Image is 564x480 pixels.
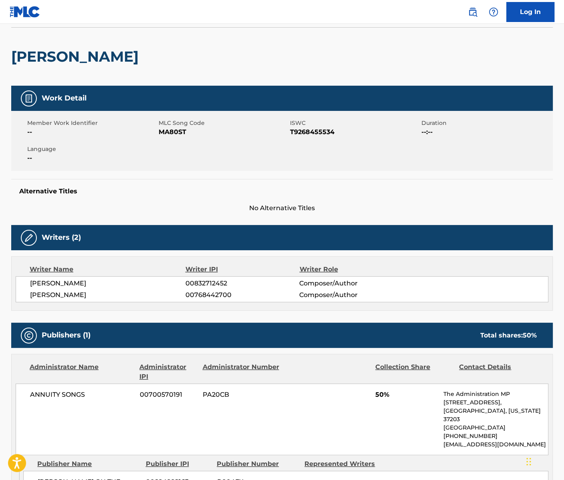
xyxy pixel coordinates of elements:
div: Drag [526,450,531,474]
h5: Alternative Titles [19,187,545,195]
h5: Writers (2) [42,233,81,242]
p: [PHONE_NUMBER] [443,432,548,440]
span: MLC Song Code [159,119,288,127]
span: -- [27,153,157,163]
img: Writers [24,233,34,243]
div: Publisher Number [217,459,298,469]
div: Represented Writers [304,459,386,469]
a: Public Search [465,4,481,20]
span: ISWC [290,119,419,127]
span: 00832712452 [185,279,299,288]
h5: Work Detail [42,94,87,103]
img: search [468,7,477,17]
span: T9268455534 [290,127,419,137]
p: [STREET_ADDRESS], [443,398,548,407]
div: Help [485,4,502,20]
span: ANNUITY SONGS [30,390,134,400]
span: No Alternative Titles [11,203,553,213]
span: [PERSON_NAME] [30,279,185,288]
span: Composer/Author [299,279,403,288]
span: -- [27,127,157,137]
img: Publishers [24,331,34,340]
span: Member Work Identifier [27,119,157,127]
div: Collection Share [375,362,453,382]
div: Total shares: [480,331,537,340]
span: MA80ST [159,127,288,137]
a: Log In [506,2,554,22]
div: Publisher IPI [145,459,211,469]
span: Composer/Author [299,290,403,300]
span: [PERSON_NAME] [30,290,185,300]
span: 00768442700 [185,290,299,300]
p: [EMAIL_ADDRESS][DOMAIN_NAME] [443,440,548,449]
span: 50% [375,390,437,400]
iframe: Chat Widget [524,442,564,480]
span: --:-- [421,127,551,137]
div: Publisher Name [37,459,139,469]
div: Writer Role [299,265,403,274]
p: [GEOGRAPHIC_DATA] [443,424,548,432]
span: Duration [421,119,551,127]
p: The Administration MP [443,390,548,398]
div: Administrator Number [202,362,280,382]
img: MLC Logo [10,6,40,18]
span: Language [27,145,157,153]
div: Writer IPI [185,265,300,274]
div: Writer Name [30,265,185,274]
span: 00700570191 [140,390,197,400]
span: PA20CB [203,390,280,400]
h2: [PERSON_NAME] [11,48,143,66]
div: Contact Details [459,362,537,382]
img: help [489,7,498,17]
span: 50 % [523,331,537,339]
img: Work Detail [24,94,34,103]
div: Administrator IPI [139,362,196,382]
div: Administrator Name [30,362,133,382]
h5: Publishers (1) [42,331,91,340]
p: [GEOGRAPHIC_DATA], [US_STATE] 37203 [443,407,548,424]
